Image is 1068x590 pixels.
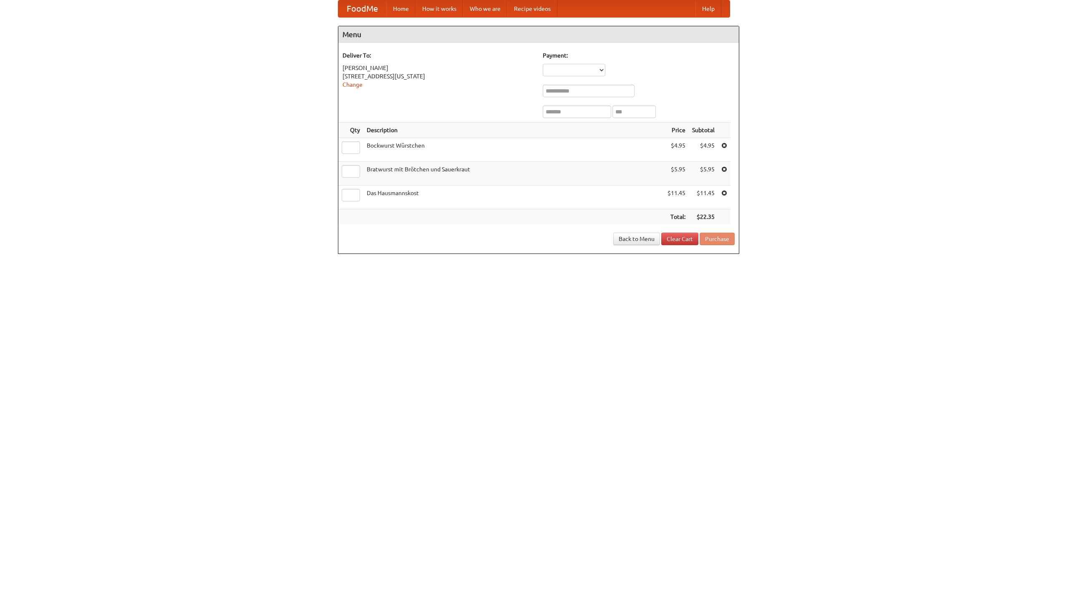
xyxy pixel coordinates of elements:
[689,186,718,209] td: $11.45
[695,0,721,17] a: Help
[689,162,718,186] td: $5.95
[343,72,534,80] div: [STREET_ADDRESS][US_STATE]
[338,0,386,17] a: FoodMe
[338,26,739,43] h4: Menu
[343,51,534,60] h5: Deliver To:
[338,123,363,138] th: Qty
[664,209,689,225] th: Total:
[664,162,689,186] td: $5.95
[543,51,735,60] h5: Payment:
[386,0,416,17] a: Home
[363,138,664,162] td: Bockwurst Würstchen
[343,81,363,88] a: Change
[363,123,664,138] th: Description
[689,138,718,162] td: $4.95
[363,162,664,186] td: Bratwurst mit Brötchen und Sauerkraut
[463,0,507,17] a: Who we are
[664,138,689,162] td: $4.95
[700,233,735,245] button: Purchase
[689,123,718,138] th: Subtotal
[363,186,664,209] td: Das Hausmannskost
[343,64,534,72] div: [PERSON_NAME]
[689,209,718,225] th: $22.35
[416,0,463,17] a: How it works
[507,0,557,17] a: Recipe videos
[613,233,660,245] a: Back to Menu
[661,233,698,245] a: Clear Cart
[664,186,689,209] td: $11.45
[664,123,689,138] th: Price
